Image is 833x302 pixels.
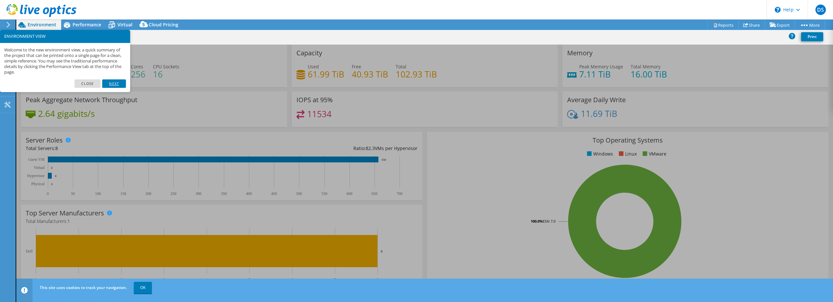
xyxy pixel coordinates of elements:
[801,32,823,41] a: Print
[102,79,126,88] a: Next
[815,5,826,15] span: DS
[4,34,126,38] h3: ENVIRONMENT VIEW
[765,20,795,30] a: Export
[28,21,56,28] span: Environment
[75,79,101,88] a: Close
[738,20,765,30] a: Share
[73,21,101,28] span: Performance
[795,20,825,30] a: More
[149,21,178,28] span: Cloud Pricing
[40,285,127,290] span: This site uses cookies to track your navigation.
[134,282,152,294] a: OK
[775,7,781,13] svg: \n
[117,21,132,28] span: Virtual
[4,47,126,75] p: Welcome to the new environment view, a quick summary of the project that can be printed onto a si...
[707,20,739,30] a: Reports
